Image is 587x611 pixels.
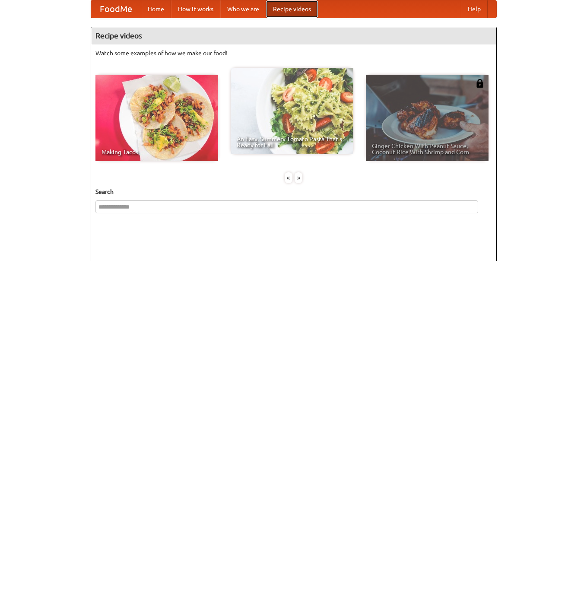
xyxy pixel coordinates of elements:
p: Watch some examples of how we make our food! [95,49,492,57]
img: 483408.png [476,79,484,88]
a: FoodMe [91,0,141,18]
span: An Easy, Summery Tomato Pasta That's Ready for Fall [237,136,347,148]
a: Who we are [220,0,266,18]
a: Home [141,0,171,18]
span: Making Tacos [102,149,212,155]
a: Help [461,0,488,18]
a: Making Tacos [95,75,218,161]
div: « [285,172,292,183]
h5: Search [95,187,492,196]
a: How it works [171,0,220,18]
h4: Recipe videos [91,27,496,44]
a: An Easy, Summery Tomato Pasta That's Ready for Fall [231,68,353,154]
a: Recipe videos [266,0,318,18]
div: » [295,172,302,183]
